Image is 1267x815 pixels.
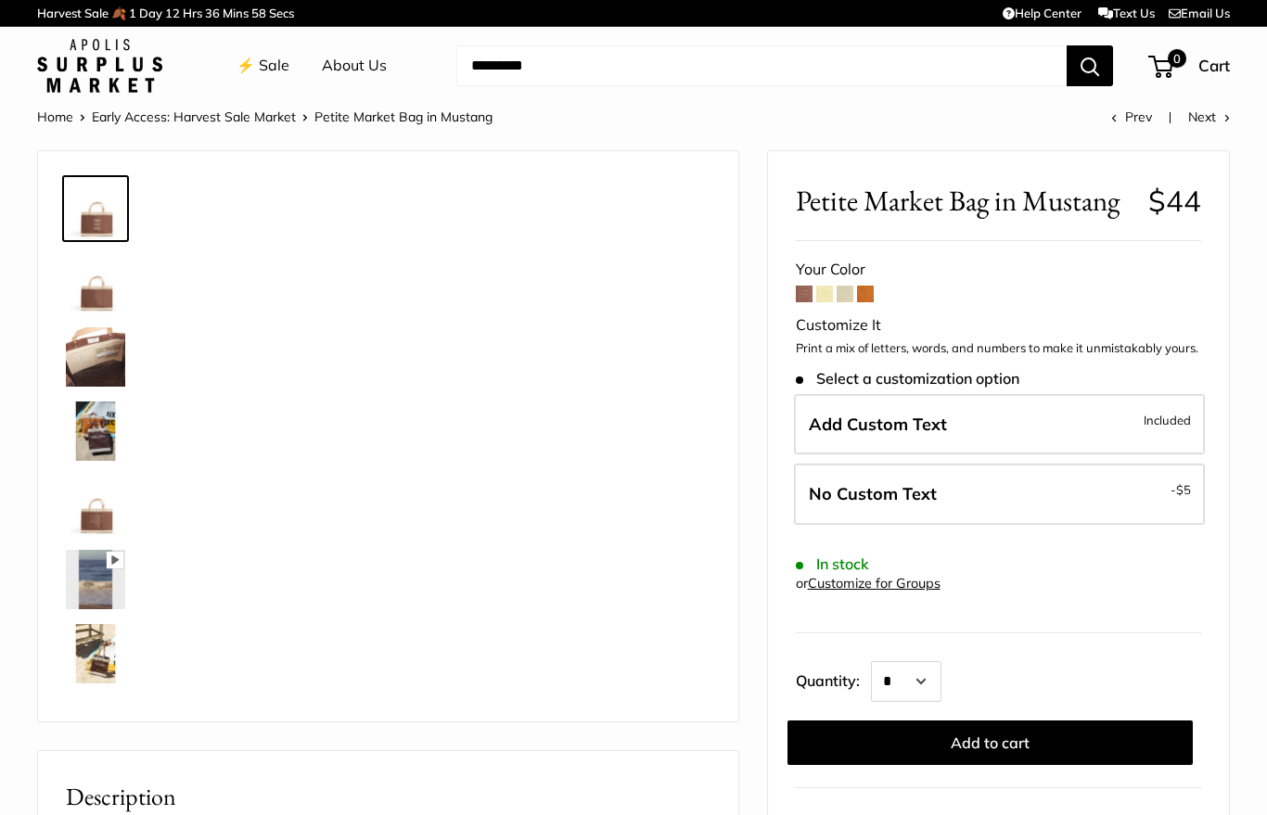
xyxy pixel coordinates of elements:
[66,401,125,461] img: Petite Market Bag in Mustang
[322,52,387,80] a: About Us
[1067,45,1113,86] button: Search
[62,620,129,687] a: Petite Market Bag in Mustang
[314,108,493,125] span: Petite Market Bag in Mustang
[66,624,125,683] img: Petite Market Bag in Mustang
[796,370,1019,388] span: Select a customization option
[66,476,125,535] img: Petite Market Bag in Mustang
[139,6,162,20] span: Day
[794,464,1205,525] label: Leave Blank
[66,327,125,387] img: Petite Market Bag in Mustang
[92,108,296,125] a: Early Access: Harvest Sale Market
[796,339,1201,358] p: Print a mix of letters, words, and numbers to make it unmistakably yours.
[787,720,1193,765] button: Add to cart
[1168,49,1186,68] span: 0
[66,779,710,815] h2: Description
[66,253,125,312] img: Petite Market Bag in Mustang
[809,414,947,435] span: Add Custom Text
[796,256,1201,284] div: Your Color
[1148,183,1201,219] span: $44
[1169,6,1230,20] a: Email Us
[1111,108,1152,125] a: Prev
[66,550,125,609] img: Petite Market Bag in Mustang
[796,656,871,702] label: Quantity:
[62,324,129,390] a: Petite Market Bag in Mustang
[1176,482,1191,497] span: $5
[269,6,294,20] span: Secs
[808,575,941,592] a: Customize for Groups
[66,179,125,238] img: Petite Market Bag in Mustang
[251,6,266,20] span: 58
[183,6,202,20] span: Hrs
[1144,409,1191,431] span: Included
[62,398,129,465] a: Petite Market Bag in Mustang
[37,105,493,129] nav: Breadcrumb
[62,546,129,613] a: Petite Market Bag in Mustang
[1198,56,1230,75] span: Cart
[1098,6,1155,20] a: Text Us
[205,6,220,20] span: 36
[796,571,941,596] div: or
[796,184,1134,218] span: Petite Market Bag in Mustang
[165,6,180,20] span: 12
[62,472,129,539] a: Petite Market Bag in Mustang
[237,52,289,80] a: ⚡️ Sale
[129,6,136,20] span: 1
[223,6,249,20] span: Mins
[794,394,1205,455] label: Add Custom Text
[37,39,162,93] img: Apolis: Surplus Market
[796,555,869,573] span: In stock
[37,108,73,125] a: Home
[1171,478,1191,501] span: -
[796,312,1201,339] div: Customize It
[1188,108,1230,125] a: Next
[1150,51,1230,81] a: 0 Cart
[62,249,129,316] a: Petite Market Bag in Mustang
[1003,6,1081,20] a: Help Center
[809,483,937,504] span: No Custom Text
[62,175,129,242] a: Petite Market Bag in Mustang
[456,45,1067,86] input: Search...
